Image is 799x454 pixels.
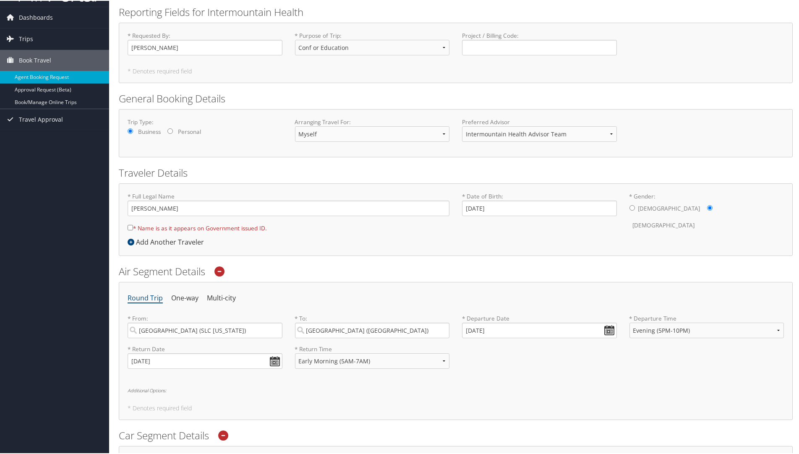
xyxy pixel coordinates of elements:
[119,428,793,442] h2: Car Segment Details
[19,108,63,129] span: Travel Approval
[119,165,793,179] h2: Traveler Details
[128,290,163,305] li: Round Trip
[295,39,450,55] select: * Purpose of Trip:
[128,387,784,392] h6: Additional Options:
[119,91,793,105] h2: General Booking Details
[295,344,450,352] label: * Return Time
[128,191,449,215] label: * Full Legal Name
[462,200,617,215] input: * Date of Birth:
[629,204,635,210] input: * Gender:[DEMOGRAPHIC_DATA][DEMOGRAPHIC_DATA]
[119,264,793,278] h2: Air Segment Details
[128,68,784,73] h5: * Denotes required field
[128,200,449,215] input: * Full Legal Name
[295,322,450,337] input: City or Airport Code
[295,31,450,61] label: * Purpose of Trip :
[462,191,617,215] label: * Date of Birth:
[462,39,617,55] input: Project / Billing Code:
[462,31,617,55] label: Project / Billing Code :
[128,236,208,246] div: Add Another Traveler
[128,117,282,125] label: Trip Type:
[207,290,236,305] li: Multi-city
[633,217,695,232] label: [DEMOGRAPHIC_DATA]
[462,117,617,125] label: Preferred Advisor
[171,290,198,305] li: One-way
[462,313,617,322] label: * Departure Date
[295,117,450,125] label: Arranging Travel For:
[128,352,282,368] input: MM/DD/YYYY
[128,404,784,410] h5: * Denotes required field
[19,49,51,70] span: Book Travel
[128,322,282,337] input: City or Airport Code
[629,313,784,344] label: * Departure Time
[629,191,784,233] label: * Gender:
[295,313,450,337] label: * To:
[128,39,282,55] input: * Requested By:
[128,344,282,352] label: * Return Date
[19,28,33,49] span: Trips
[128,224,133,230] input: * Name is as it appears on Government issued ID.
[707,204,713,210] input: * Gender:[DEMOGRAPHIC_DATA][DEMOGRAPHIC_DATA]
[19,6,53,27] span: Dashboards
[119,4,793,18] h2: Reporting Fields for Intermountain Health
[178,127,201,135] label: Personal
[462,322,617,337] input: MM/DD/YYYY
[629,322,784,337] select: * Departure Time
[128,313,282,337] label: * From:
[128,31,282,55] label: * Requested By :
[138,127,161,135] label: Business
[128,219,267,235] label: * Name is as it appears on Government issued ID.
[638,200,700,216] label: [DEMOGRAPHIC_DATA]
